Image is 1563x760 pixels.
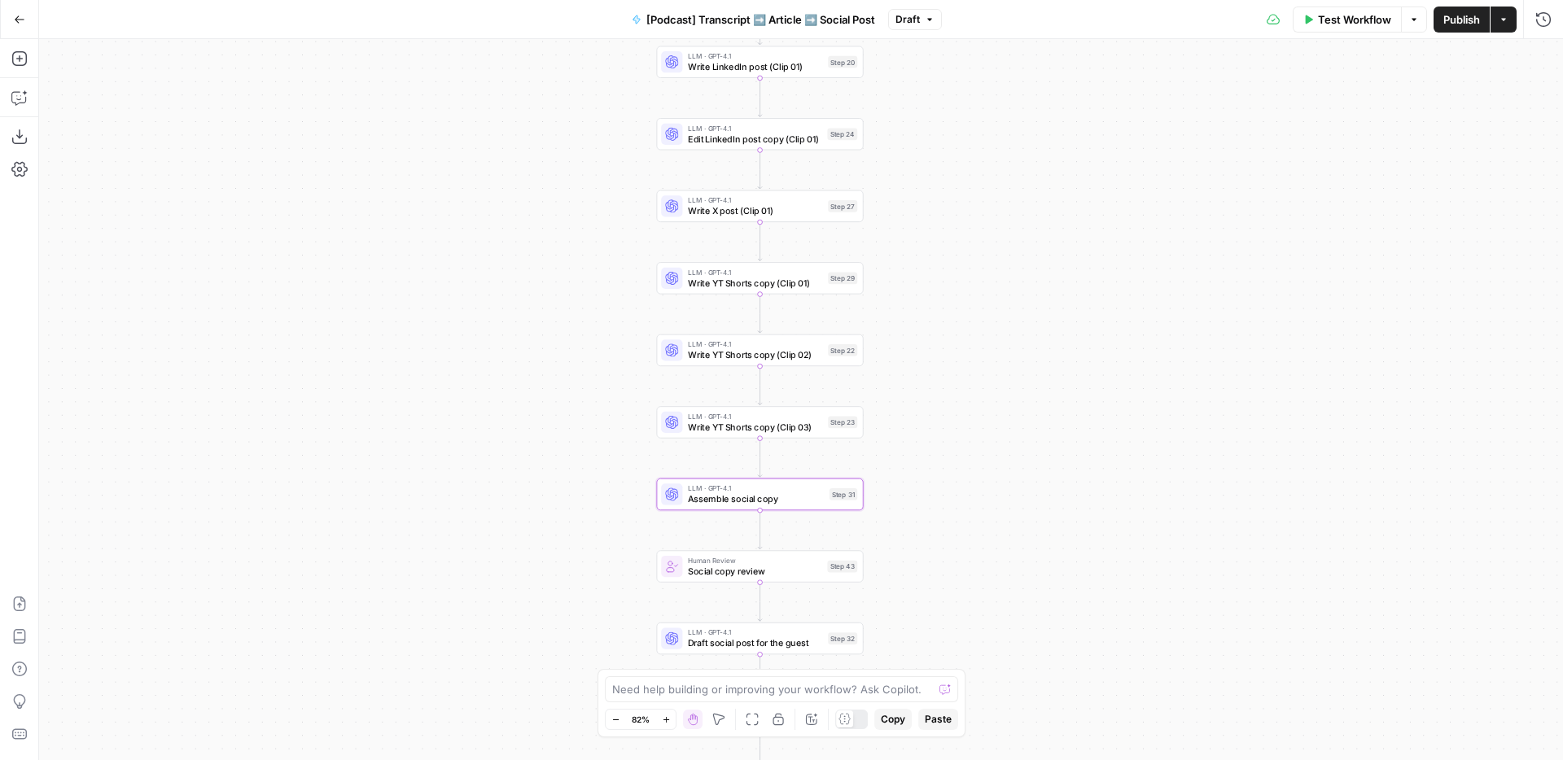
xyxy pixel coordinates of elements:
[881,712,905,727] span: Copy
[758,222,762,261] g: Edge from step_27 to step_29
[688,636,823,649] span: Draft social post for the guest
[656,334,863,366] div: LLM · GPT-4.1Write YT Shorts copy (Clip 02)Step 22
[925,712,952,727] span: Paste
[1434,7,1490,33] button: Publish
[656,478,863,510] div: LLM · GPT-4.1Assemble social copyStep 31
[758,78,762,117] g: Edge from step_20 to step_24
[828,200,857,212] div: Step 27
[688,348,823,361] span: Write YT Shorts copy (Clip 02)
[688,411,823,421] span: LLM · GPT-4.1
[688,50,823,61] span: LLM · GPT-4.1
[646,11,875,28] span: [Podcast] Transcript ➡️ Article ➡️ Social Post
[632,713,650,726] span: 82%
[1293,7,1401,33] button: Test Workflow
[1443,11,1480,28] span: Publish
[827,561,857,573] div: Step 43
[688,60,823,73] span: Write LinkedIn post (Clip 01)
[1318,11,1391,28] span: Test Workflow
[828,417,857,429] div: Step 23
[830,488,857,500] div: Step 31
[758,510,762,549] g: Edge from step_31 to step_43
[688,276,823,289] span: Write YT Shorts copy (Clip 01)
[688,420,823,433] span: Write YT Shorts copy (Clip 03)
[874,709,912,730] button: Copy
[656,550,863,582] div: Human ReviewSocial copy reviewStep 43
[656,406,863,438] div: LLM · GPT-4.1Write YT Shorts copy (Clip 03)Step 23
[828,56,857,68] div: Step 20
[758,439,762,478] g: Edge from step_23 to step_31
[656,622,863,654] div: LLM · GPT-4.1Draft social post for the guestStep 32
[688,267,823,277] span: LLM · GPT-4.1
[758,583,762,622] g: Edge from step_43 to step_32
[656,190,863,222] div: LLM · GPT-4.1Write X post (Clip 01)Step 27
[918,709,958,730] button: Paste
[688,132,822,145] span: Edit LinkedIn post copy (Clip 01)
[828,632,857,644] div: Step 32
[688,492,824,505] span: Assemble social copy
[758,150,762,189] g: Edge from step_24 to step_27
[688,123,822,133] span: LLM · GPT-4.1
[688,339,823,349] span: LLM · GPT-4.1
[688,194,823,205] span: LLM · GPT-4.1
[895,12,920,27] span: Draft
[688,565,822,578] span: Social copy review
[827,128,857,140] div: Step 24
[688,627,823,638] span: LLM · GPT-4.1
[758,295,762,334] g: Edge from step_29 to step_22
[656,118,863,150] div: LLM · GPT-4.1Edit LinkedIn post copy (Clip 01)Step 24
[758,366,762,405] g: Edge from step_22 to step_23
[622,7,885,33] button: [Podcast] Transcript ➡️ Article ➡️ Social Post
[656,46,863,78] div: LLM · GPT-4.1Write LinkedIn post (Clip 01)Step 20
[688,204,823,217] span: Write X post (Clip 01)
[758,6,762,45] g: Edge from step_26 to step_20
[656,262,863,294] div: LLM · GPT-4.1Write YT Shorts copy (Clip 01)Step 29
[828,344,857,356] div: Step 22
[828,272,857,284] div: Step 29
[688,483,824,494] span: LLM · GPT-4.1
[888,9,942,30] button: Draft
[688,555,822,566] span: Human Review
